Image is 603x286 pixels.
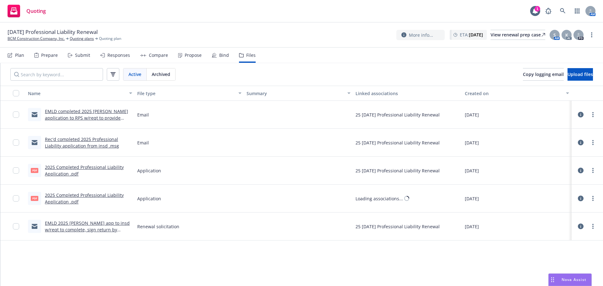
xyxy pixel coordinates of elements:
[465,167,479,174] span: [DATE]
[553,32,556,38] span: S
[31,196,38,201] span: pdf
[247,90,344,97] div: Summary
[589,111,597,118] a: more
[465,90,562,97] div: Created on
[128,71,141,78] span: Active
[13,90,19,96] input: Select all
[589,139,597,146] a: more
[137,167,161,174] span: Application
[70,36,94,41] a: Quoting plans
[356,111,440,118] div: 25 [DATE] Professional Liability Renewal
[137,223,179,230] span: Renewal solicitation
[565,32,568,38] span: K
[5,2,48,20] a: Quoting
[523,68,564,81] button: Copy logging email
[45,192,124,205] a: 2025 Completed Professional Liability Application .pdf
[8,28,98,36] span: [DATE] Professional Liability Renewal
[568,71,593,77] span: Upload files
[219,53,229,58] div: Bind
[409,32,433,38] span: More info...
[549,274,557,286] div: Drag to move
[107,53,130,58] div: Responses
[491,30,545,40] a: View renewal prep case
[31,168,38,173] span: pdf
[356,223,440,230] div: 25 [DATE] Professional Liability Renewal
[185,53,202,58] div: Propose
[149,53,168,58] div: Compare
[548,273,592,286] button: Nova Assist
[244,86,353,101] button: Summary
[137,139,149,146] span: Email
[10,68,103,81] input: Search by keyword...
[13,167,19,174] input: Toggle Row Selected
[465,139,479,146] span: [DATE]
[557,5,569,17] a: Search
[13,111,19,118] input: Toggle Row Selected
[41,53,58,58] div: Prepare
[75,53,90,58] div: Submit
[523,71,564,77] span: Copy logging email
[137,195,161,202] span: Application
[469,32,483,38] strong: [DATE]
[465,223,479,230] span: [DATE]
[45,108,128,127] a: EMLD completed 2025 [PERSON_NAME] application to RPS w/reqt to provide renewal quote .msg
[25,86,135,101] button: Name
[589,167,597,174] a: more
[571,5,584,17] a: Switch app
[462,86,572,101] button: Created on
[26,8,46,13] span: Quoting
[396,30,445,40] button: More info...
[588,31,595,39] a: more
[45,220,130,239] a: EMLD 2025 [PERSON_NAME] app to insd w/reqt to complete, sign return by [DATE].msg
[589,195,597,202] a: more
[99,36,121,41] span: Quoting plan
[13,223,19,229] input: Toggle Row Selected
[465,111,479,118] span: [DATE]
[356,167,440,174] div: 25 [DATE] Professional Liability Renewal
[353,86,462,101] button: Linked associations
[589,223,597,230] a: more
[137,90,235,97] div: File type
[460,31,483,38] span: ETA :
[13,139,19,146] input: Toggle Row Selected
[562,277,586,282] span: Nova Assist
[45,136,119,149] a: Rec'd completed 2025 Professional Liability application from insd .msg
[137,111,149,118] span: Email
[45,164,124,177] a: 2025 Completed Professional Liability Application .pdf
[356,195,403,202] div: Loading associations...
[13,195,19,202] input: Toggle Row Selected
[568,68,593,81] button: Upload files
[152,71,170,78] span: Archived
[542,5,555,17] a: Report a Bug
[28,90,125,97] div: Name
[465,195,479,202] span: [DATE]
[8,36,65,41] a: BCM Construction Company, Inc.
[246,53,256,58] div: Files
[135,86,244,101] button: File type
[356,139,440,146] div: 25 [DATE] Professional Liability Renewal
[535,6,540,12] div: 1
[15,53,24,58] div: Plan
[356,90,460,97] div: Linked associations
